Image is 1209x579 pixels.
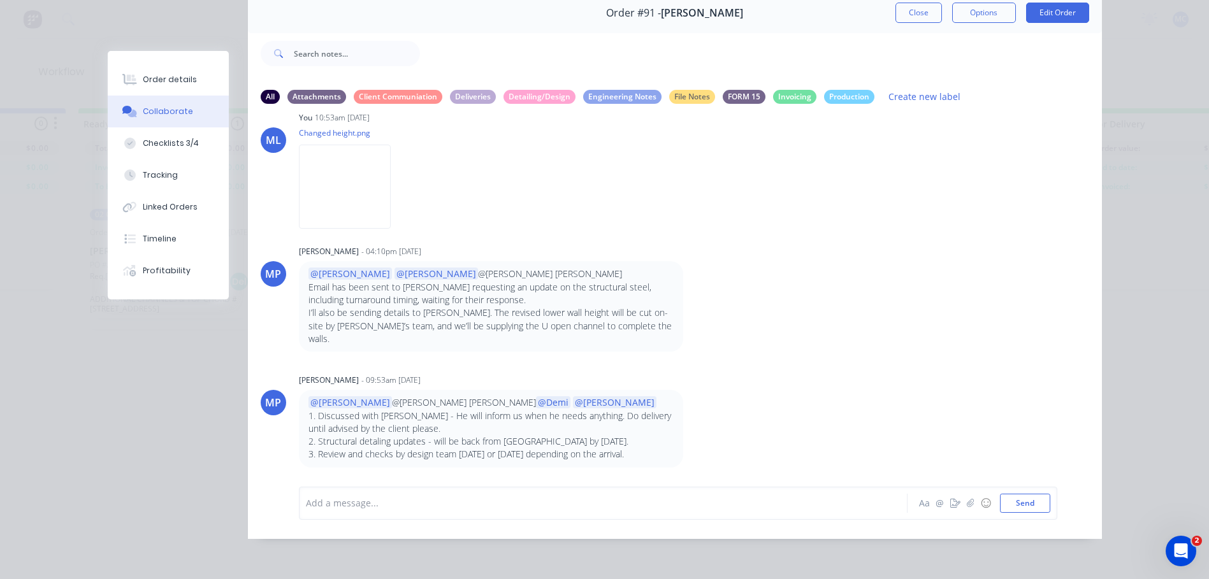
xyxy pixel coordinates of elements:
button: Profitability [108,255,229,287]
div: [PERSON_NAME] [299,375,359,386]
div: Timeline [143,233,177,245]
div: Production [824,90,874,104]
div: FORM 15 [723,90,765,104]
div: MP [265,266,281,282]
span: Order #91 - [606,7,661,19]
div: Invoicing [773,90,816,104]
div: Order details [143,74,197,85]
button: Collaborate [108,96,229,127]
button: Tracking [108,159,229,191]
button: Send [1000,494,1050,513]
div: - 09:53am [DATE] [361,375,421,386]
button: Timeline [108,223,229,255]
span: @[PERSON_NAME] [573,396,656,408]
div: ML [266,132,281,148]
div: - 04:10pm [DATE] [361,246,421,257]
span: [PERSON_NAME] [661,7,743,19]
div: Collaborate [143,106,193,117]
span: 2 [1192,536,1202,546]
button: @ [932,496,948,511]
p: Changed height.png [299,127,403,138]
span: @Demi [536,396,570,408]
button: Options [952,3,1016,23]
span: @[PERSON_NAME] [308,268,392,280]
div: Attachments [287,90,346,104]
div: Tracking [143,169,178,181]
p: I’ll also be sending details to [PERSON_NAME]. The revised lower wall height will be cut on-site ... [308,306,674,345]
div: Engineering Notes [583,90,662,104]
span: @[PERSON_NAME] [308,396,392,408]
p: 2. Structural detaling updates - will be back from [GEOGRAPHIC_DATA] by [DATE]. [308,435,674,448]
div: Linked Orders [143,201,198,213]
p: @[PERSON_NAME] [PERSON_NAME] Email has been sent to [PERSON_NAME] requesting an update on the str... [308,268,674,306]
div: Deliveries [450,90,496,104]
div: Detailing/Design [503,90,576,104]
div: Profitability [143,265,191,276]
p: @[PERSON_NAME] [PERSON_NAME] [308,396,674,409]
div: All [261,90,280,104]
button: Order details [108,64,229,96]
button: Aa [917,496,932,511]
div: You [299,112,312,124]
button: Checklists 3/4 [108,127,229,159]
div: Checklists 3/4 [143,138,199,149]
button: Linked Orders [108,191,229,223]
div: 10:53am [DATE] [315,112,370,124]
p: 3. Review and checks by design team [DATE] or [DATE] depending on the arrival. [308,448,674,461]
input: Search notes... [294,41,420,66]
iframe: Intercom live chat [1166,536,1196,566]
span: @[PERSON_NAME] [395,268,478,280]
button: Create new label [882,88,967,105]
div: File Notes [669,90,715,104]
div: MP [265,395,281,410]
button: ☺ [978,496,994,511]
div: [PERSON_NAME] [299,246,359,257]
p: 1. Discussed with [PERSON_NAME] - He will inform us when he needs anything. Do delivery until adv... [308,410,674,436]
button: Edit Order [1026,3,1089,23]
button: Close [895,3,942,23]
div: Client Communiation [354,90,442,104]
